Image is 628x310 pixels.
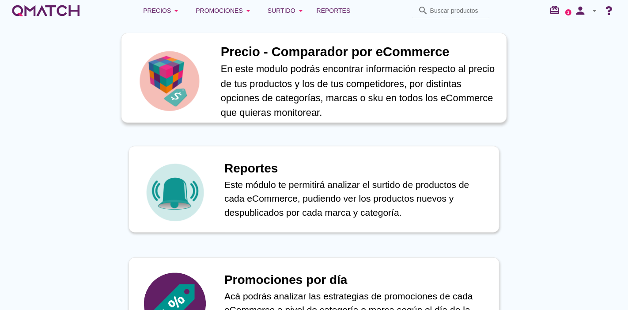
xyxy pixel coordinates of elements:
[418,5,428,16] i: search
[136,2,189,19] button: Precios
[589,5,600,16] i: arrow_drop_down
[268,5,306,16] div: Surtido
[189,2,261,19] button: Promociones
[196,5,253,16] div: Promociones
[243,5,253,16] i: arrow_drop_down
[116,146,512,233] a: iconReportesEste módulo te permitirá analizar el surtido de productos de cada eCommerce, pudiendo...
[313,2,354,19] a: Reportes
[143,5,182,16] div: Precios
[261,2,313,19] button: Surtido
[295,5,306,16] i: arrow_drop_down
[549,5,564,15] i: redeem
[137,49,202,113] img: icon
[567,10,570,14] text: 2
[221,42,497,62] h1: Precio - Comparador por eCommerce
[171,5,182,16] i: arrow_drop_down
[224,271,490,289] h1: Promociones por día
[565,9,571,15] a: 2
[571,4,589,17] i: person
[11,2,81,19] a: white-qmatch-logo
[317,5,351,16] span: Reportes
[430,4,484,18] input: Buscar productos
[224,178,490,220] p: Este módulo te permitirá analizar el surtido de productos de cada eCommerce, pudiendo ver los pro...
[144,161,206,223] img: icon
[221,62,497,120] p: En este modulo podrás encontrar información respecto al precio de tus productos y los de tus comp...
[116,34,512,121] a: iconPrecio - Comparador por eCommerceEn este modulo podrás encontrar información respecto al prec...
[224,159,490,178] h1: Reportes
